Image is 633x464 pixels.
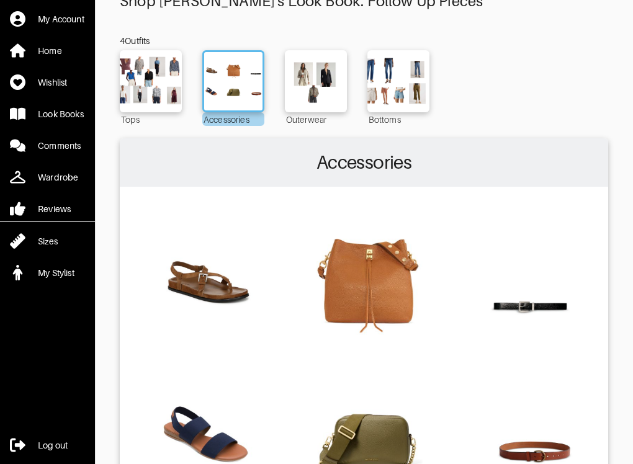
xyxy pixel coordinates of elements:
div: Wardrobe [38,171,78,184]
div: Comments [38,140,81,152]
h2: Accessories [126,145,602,181]
img: Outfit Accessories [200,58,266,104]
div: My Account [38,13,84,25]
div: Sizes [38,235,58,248]
img: Outfit Bottoms [363,56,434,106]
div: 4 Outfits [120,35,608,47]
div: My Stylist [38,267,74,279]
img: Outfit Outerwear [281,56,351,106]
div: Outerwear [285,112,347,126]
div: Tops [120,112,182,126]
div: Log out [38,439,68,452]
div: Wishlist [38,76,67,89]
div: Look Books [38,108,84,120]
img: Outfit Tops [115,56,186,106]
div: Reviews [38,203,71,215]
div: Accessories [202,112,264,126]
div: Bottoms [367,112,429,126]
div: Home [38,45,62,57]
